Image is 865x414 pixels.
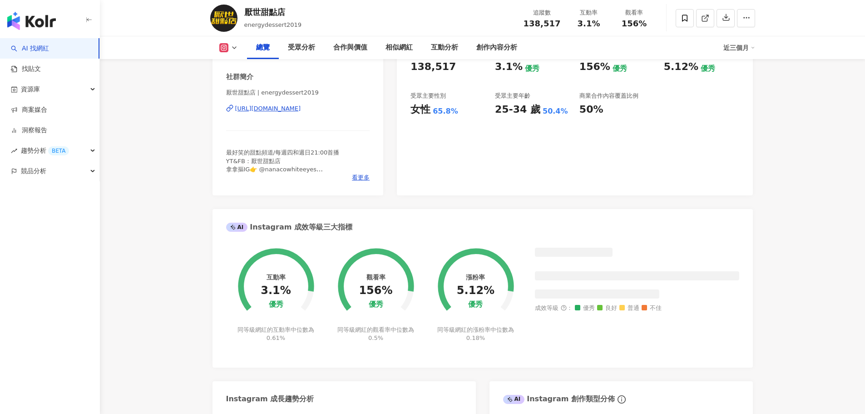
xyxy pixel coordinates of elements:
div: Instagram 成長趨勢分析 [226,394,314,404]
div: 漲粉率 [466,274,485,281]
span: 趨勢分析 [21,140,69,161]
div: 互動率 [267,274,286,281]
span: 138,517 [524,19,561,28]
span: 良好 [597,305,617,312]
span: 厭世甜點店 | energydessert2019 [226,89,370,97]
img: logo [7,12,56,30]
div: 優秀 [468,300,483,309]
span: 0.61% [267,334,285,341]
span: 競品分析 [21,161,46,181]
div: 優秀 [269,300,283,309]
div: 5.12% [457,284,494,297]
div: 156% [359,284,392,297]
div: 近三個月 [723,40,755,55]
span: 不佳 [642,305,662,312]
span: rise [11,148,17,154]
span: 資源庫 [21,79,40,100]
div: 合作與價值 [333,42,367,53]
div: 商業合作內容覆蓋比例 [579,92,638,100]
div: 5.12% [664,60,698,74]
div: 同等級網紅的觀看率中位數為 [336,326,415,342]
span: 0.18% [466,334,485,341]
div: 65.8% [433,106,458,116]
div: 相似網紅 [386,42,413,53]
span: 156% [622,19,647,28]
div: 互動分析 [431,42,458,53]
div: 創作內容分析 [476,42,517,53]
div: 追蹤數 [524,8,561,17]
div: 3.1% [495,60,523,74]
span: 3.1% [578,19,600,28]
a: 找貼文 [11,65,41,74]
div: Instagram 成效等級三大指標 [226,222,352,232]
div: 女性 [410,103,430,117]
span: 最好笑的甜點頻道/每週四和週日21:00首播 YT&FB：厭世甜點店 拿拿摳IG👉 @nanacowhiteeyes 大白 IG👉@mr.dabaid TACO IG 👉 @albertchan... [226,149,360,197]
span: info-circle [616,394,627,405]
div: 成效等級 ： [535,305,739,312]
a: [URL][DOMAIN_NAME] [226,105,370,113]
div: 受眾主要性別 [410,92,446,100]
div: 同等級網紅的互動率中位數為 [236,326,316,342]
a: searchAI 找網紅 [11,44,49,53]
div: BETA [48,146,69,155]
div: 優秀 [525,64,539,74]
div: 受眾分析 [288,42,315,53]
div: 總覽 [256,42,270,53]
a: 洞察報告 [11,126,47,135]
a: 商案媒合 [11,105,47,115]
div: 3.1% [261,284,291,297]
div: 156% [579,60,610,74]
div: 優秀 [369,300,383,309]
div: [URL][DOMAIN_NAME] [235,105,301,113]
span: 優秀 [575,305,595,312]
div: 25-34 歲 [495,103,540,117]
div: AI [503,395,525,404]
div: 同等級網紅的漲粉率中位數為 [436,326,515,342]
div: 厭世甜點店 [244,6,302,18]
span: 普通 [619,305,639,312]
div: 50% [579,103,603,117]
div: 觀看率 [366,274,386,281]
div: 50.4% [543,106,568,116]
span: 看更多 [352,174,370,182]
div: 優秀 [613,64,627,74]
div: 優秀 [701,64,715,74]
div: 社群簡介 [226,72,253,82]
div: 觀看率 [617,8,652,17]
div: 138,517 [410,60,456,74]
span: energydessert2019 [244,21,302,28]
img: KOL Avatar [210,5,237,32]
div: Instagram 創作類型分佈 [503,394,615,404]
span: 0.5% [368,334,383,341]
div: AI [226,223,248,232]
div: 互動率 [572,8,606,17]
div: 受眾主要年齡 [495,92,530,100]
